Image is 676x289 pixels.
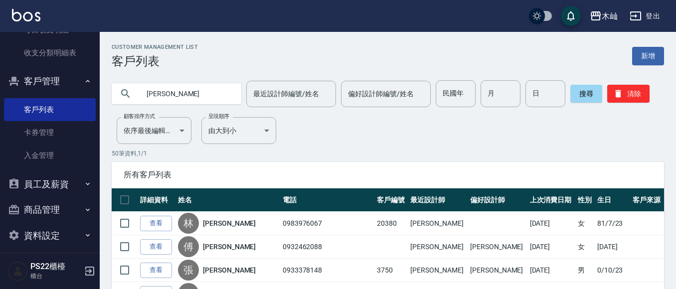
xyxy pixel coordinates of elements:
label: 呈現順序 [208,113,229,120]
td: [DATE] [595,235,631,259]
a: 卡券管理 [4,121,96,144]
a: 客戶列表 [4,98,96,121]
td: 3750 [374,259,408,282]
td: 0/10/23 [595,259,631,282]
th: 偏好設計師 [468,188,527,212]
p: 櫃台 [30,272,81,281]
label: 顧客排序方式 [124,113,155,120]
button: 木屾 [586,6,622,26]
a: [PERSON_NAME] [203,242,256,252]
th: 客戶來源 [630,188,664,212]
h5: PS22櫃檯 [30,262,81,272]
button: 員工及薪資 [4,171,96,197]
td: 81/7/23 [595,212,631,235]
img: Person [8,261,28,281]
td: [DATE] [527,259,575,282]
td: 20380 [374,212,408,235]
a: 查看 [140,216,172,231]
div: 林 [178,213,199,234]
th: 最近設計師 [408,188,468,212]
div: 依序最後編輯時間 [117,117,191,144]
div: 傅 [178,236,199,257]
td: 0983976067 [280,212,374,235]
td: [PERSON_NAME] [468,235,527,259]
td: 0932462088 [280,235,374,259]
th: 電話 [280,188,374,212]
button: 客戶管理 [4,68,96,94]
button: 清除 [607,85,650,103]
td: [PERSON_NAME] [468,259,527,282]
a: 新增 [632,47,664,65]
a: [PERSON_NAME] [203,265,256,275]
button: save [561,6,581,26]
th: 詳細資料 [138,188,175,212]
th: 客戶編號 [374,188,408,212]
th: 上次消費日期 [527,188,575,212]
button: 搜尋 [570,85,602,103]
td: 0933378148 [280,259,374,282]
div: 木屾 [602,10,618,22]
button: 資料設定 [4,223,96,249]
h3: 客戶列表 [112,54,198,68]
td: 女 [575,212,595,235]
td: [PERSON_NAME] [408,259,468,282]
input: 搜尋關鍵字 [140,80,233,107]
th: 生日 [595,188,631,212]
div: 由大到小 [201,117,276,144]
span: 所有客戶列表 [124,170,652,180]
a: 入金管理 [4,144,96,167]
td: 男 [575,259,595,282]
a: [PERSON_NAME] [203,218,256,228]
th: 姓名 [175,188,280,212]
td: [PERSON_NAME] [408,235,468,259]
th: 性別 [575,188,595,212]
a: 查看 [140,263,172,278]
button: 商品管理 [4,197,96,223]
td: [DATE] [527,212,575,235]
h2: Customer Management List [112,44,198,50]
div: 張 [178,260,199,281]
button: 登出 [626,7,664,25]
td: 女 [575,235,595,259]
img: Logo [12,9,40,21]
p: 50 筆資料, 1 / 1 [112,149,664,158]
a: 收支分類明細表 [4,41,96,64]
td: [PERSON_NAME] [408,212,468,235]
td: [DATE] [527,235,575,259]
a: 查看 [140,239,172,255]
